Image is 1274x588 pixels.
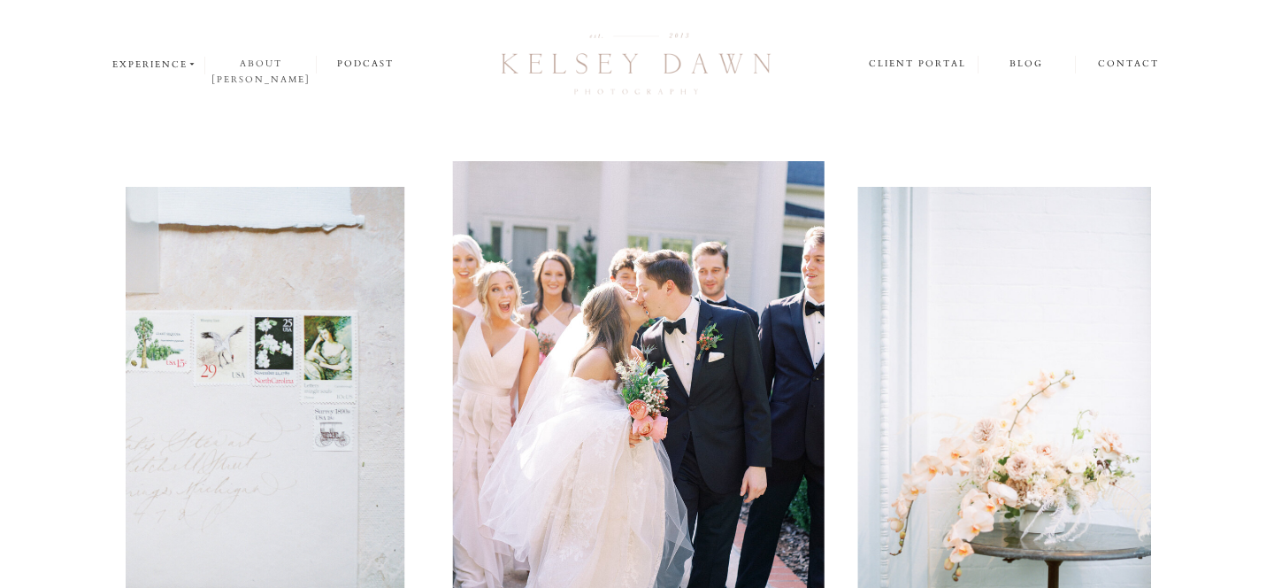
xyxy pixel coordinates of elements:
a: contact [1098,56,1160,73]
a: client portal [869,56,969,74]
a: blog [978,56,1074,73]
a: podcast [317,56,414,73]
a: experience [112,57,198,73]
a: about [PERSON_NAME] [205,56,316,73]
